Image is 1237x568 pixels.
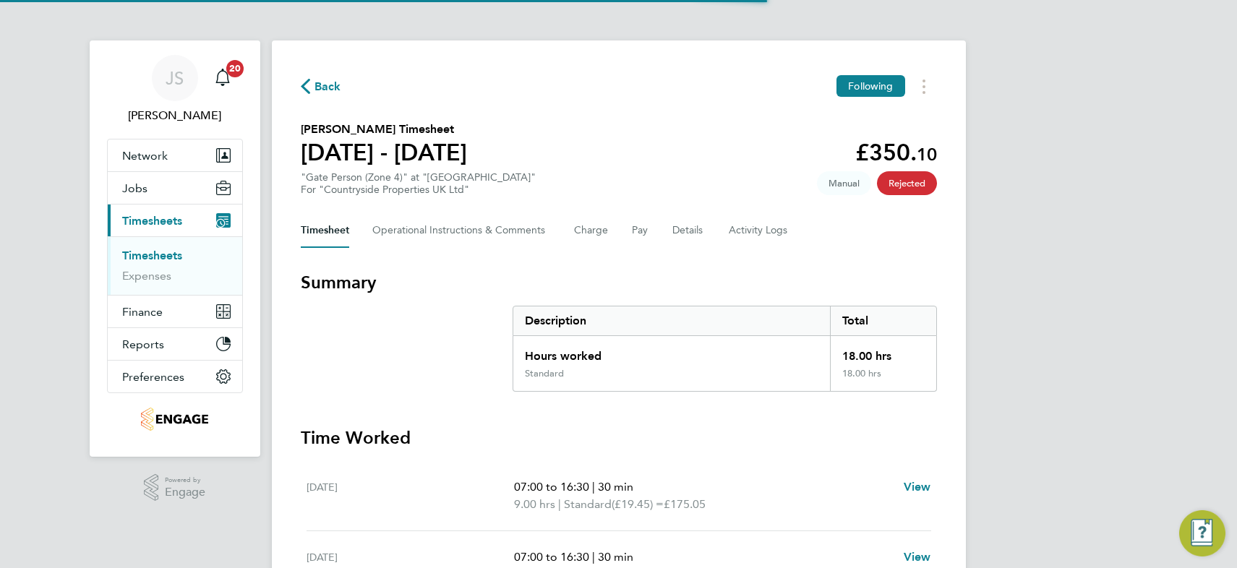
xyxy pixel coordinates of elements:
button: Pay [632,213,649,248]
h3: Summary [301,271,937,294]
h1: [DATE] - [DATE] [301,138,467,167]
button: Network [108,139,242,171]
div: Hours worked [513,336,831,368]
button: Preferences [108,361,242,392]
span: Timesheets [122,214,182,228]
a: 20 [208,55,237,101]
button: Engage Resource Center [1179,510,1225,556]
span: This timesheet has been rejected. [877,171,937,195]
span: 10 [917,144,937,165]
span: Reports [122,337,164,351]
div: "Gate Person (Zone 4)" at "[GEOGRAPHIC_DATA]" [301,171,536,196]
span: | [592,550,595,564]
h3: Time Worked [301,426,937,449]
span: £175.05 [664,497,706,511]
div: 18.00 hrs [830,368,936,391]
button: Details [672,213,706,248]
span: Finance [122,305,163,319]
span: Preferences [122,370,184,384]
span: Powered by [165,474,205,486]
div: Description [513,306,831,335]
div: [DATE] [307,478,515,513]
span: 20 [226,60,244,77]
h2: [PERSON_NAME] Timesheet [301,121,467,138]
button: Timesheet [301,213,349,248]
span: James Symons [107,107,243,124]
img: nowcareers-logo-retina.png [141,408,208,431]
span: | [592,480,595,494]
a: Go to home page [107,408,243,431]
span: 07:00 to 16:30 [514,480,589,494]
app-decimal: £350. [855,139,937,166]
span: 30 min [598,550,633,564]
a: JS[PERSON_NAME] [107,55,243,124]
button: Following [836,75,904,97]
a: Timesheets [122,249,182,262]
button: Back [301,77,341,95]
button: Charge [574,213,609,248]
button: Activity Logs [729,213,789,248]
span: 9.00 hrs [514,497,555,511]
nav: Main navigation [90,40,260,457]
button: Timesheets [108,205,242,236]
span: Standard [564,496,612,513]
button: Operational Instructions & Comments [372,213,551,248]
span: Jobs [122,181,147,195]
span: 07:00 to 16:30 [514,550,589,564]
a: Expenses [122,269,171,283]
span: View [904,550,931,564]
span: 30 min [598,480,633,494]
span: This timesheet was manually created. [817,171,871,195]
button: Timesheets Menu [911,75,937,98]
span: Engage [165,486,205,499]
button: Reports [108,328,242,360]
span: (£19.45) = [612,497,664,511]
a: View [904,478,931,496]
a: Powered byEngage [144,474,205,502]
button: Finance [108,296,242,327]
button: Jobs [108,172,242,204]
a: View [904,548,931,566]
span: Back [314,78,341,95]
span: View [904,480,931,494]
span: JS [166,69,184,87]
div: Timesheets [108,236,242,295]
span: Following [848,79,893,92]
div: For "Countryside Properties UK Ltd" [301,184,536,196]
span: Network [122,149,168,163]
div: Total [830,306,936,335]
span: | [558,497,561,511]
div: Standard [525,368,564,379]
div: 18.00 hrs [830,336,936,368]
div: Summary [513,306,937,392]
